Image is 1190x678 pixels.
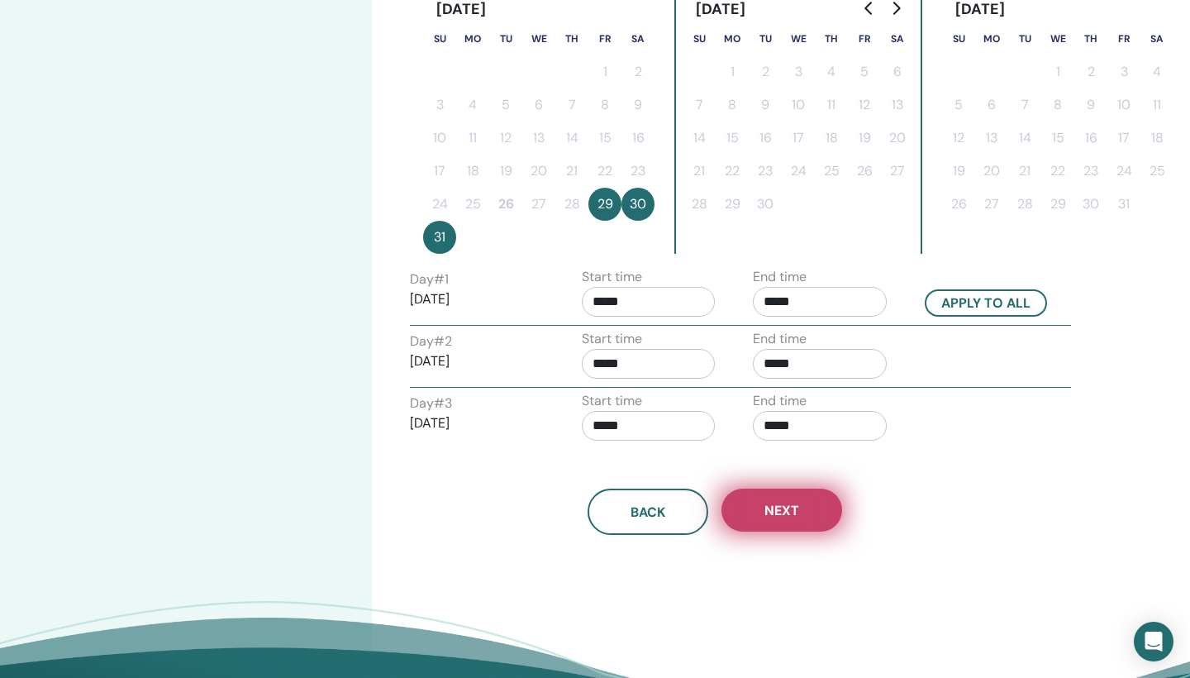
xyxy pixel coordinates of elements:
[1140,155,1173,188] button: 25
[410,332,452,351] label: Day # 2
[1041,188,1074,221] button: 29
[621,122,654,155] button: 16
[1107,188,1140,221] button: 31
[881,22,914,55] th: Saturday
[848,155,881,188] button: 26
[848,88,881,122] button: 12
[749,55,782,88] button: 2
[942,155,975,188] button: 19
[522,88,555,122] button: 6
[1008,22,1041,55] th: Tuesday
[881,55,914,88] button: 6
[753,329,807,349] label: End time
[1107,122,1140,155] button: 17
[683,22,716,55] th: Sunday
[423,188,456,221] button: 24
[522,188,555,221] button: 27
[621,155,654,188] button: 23
[716,155,749,188] button: 22
[716,22,749,55] th: Monday
[410,289,544,309] p: [DATE]
[588,489,708,535] button: Back
[555,22,588,55] th: Thursday
[815,55,848,88] button: 4
[753,391,807,411] label: End time
[925,289,1047,317] button: Apply to all
[410,351,544,371] p: [DATE]
[489,188,522,221] button: 26
[1074,155,1107,188] button: 23
[1107,55,1140,88] button: 3
[975,22,1008,55] th: Monday
[1008,188,1041,221] button: 28
[555,188,588,221] button: 28
[1140,122,1173,155] button: 18
[555,88,588,122] button: 7
[631,504,665,521] span: Back
[423,221,456,254] button: 31
[489,22,522,55] th: Tuesday
[683,122,716,155] button: 14
[588,188,621,221] button: 29
[749,22,782,55] th: Tuesday
[582,267,642,287] label: Start time
[975,155,1008,188] button: 20
[588,22,621,55] th: Friday
[1074,55,1107,88] button: 2
[1107,88,1140,122] button: 10
[815,122,848,155] button: 18
[410,270,449,289] label: Day # 1
[848,55,881,88] button: 5
[942,122,975,155] button: 12
[1074,22,1107,55] th: Thursday
[1107,22,1140,55] th: Friday
[1074,88,1107,122] button: 9
[721,489,842,532] button: Next
[456,22,489,55] th: Monday
[716,55,749,88] button: 1
[975,188,1008,221] button: 27
[456,88,489,122] button: 4
[1008,122,1041,155] button: 14
[423,155,456,188] button: 17
[815,155,848,188] button: 25
[410,413,544,433] p: [DATE]
[782,22,815,55] th: Wednesday
[1041,55,1074,88] button: 1
[782,155,815,188] button: 24
[522,22,555,55] th: Wednesday
[881,155,914,188] button: 27
[1134,622,1173,661] div: Open Intercom Messenger
[588,155,621,188] button: 22
[588,88,621,122] button: 8
[683,88,716,122] button: 7
[749,88,782,122] button: 9
[456,188,489,221] button: 25
[782,88,815,122] button: 10
[942,188,975,221] button: 26
[423,88,456,122] button: 3
[848,122,881,155] button: 19
[683,155,716,188] button: 21
[1008,88,1041,122] button: 7
[588,55,621,88] button: 1
[456,155,489,188] button: 18
[423,122,456,155] button: 10
[1074,122,1107,155] button: 16
[683,188,716,221] button: 28
[1140,55,1173,88] button: 4
[716,122,749,155] button: 15
[942,22,975,55] th: Sunday
[716,188,749,221] button: 29
[522,155,555,188] button: 20
[942,88,975,122] button: 5
[716,88,749,122] button: 8
[555,155,588,188] button: 21
[848,22,881,55] th: Friday
[582,329,642,349] label: Start time
[555,122,588,155] button: 14
[588,122,621,155] button: 15
[749,122,782,155] button: 16
[621,88,654,122] button: 9
[1041,122,1074,155] button: 15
